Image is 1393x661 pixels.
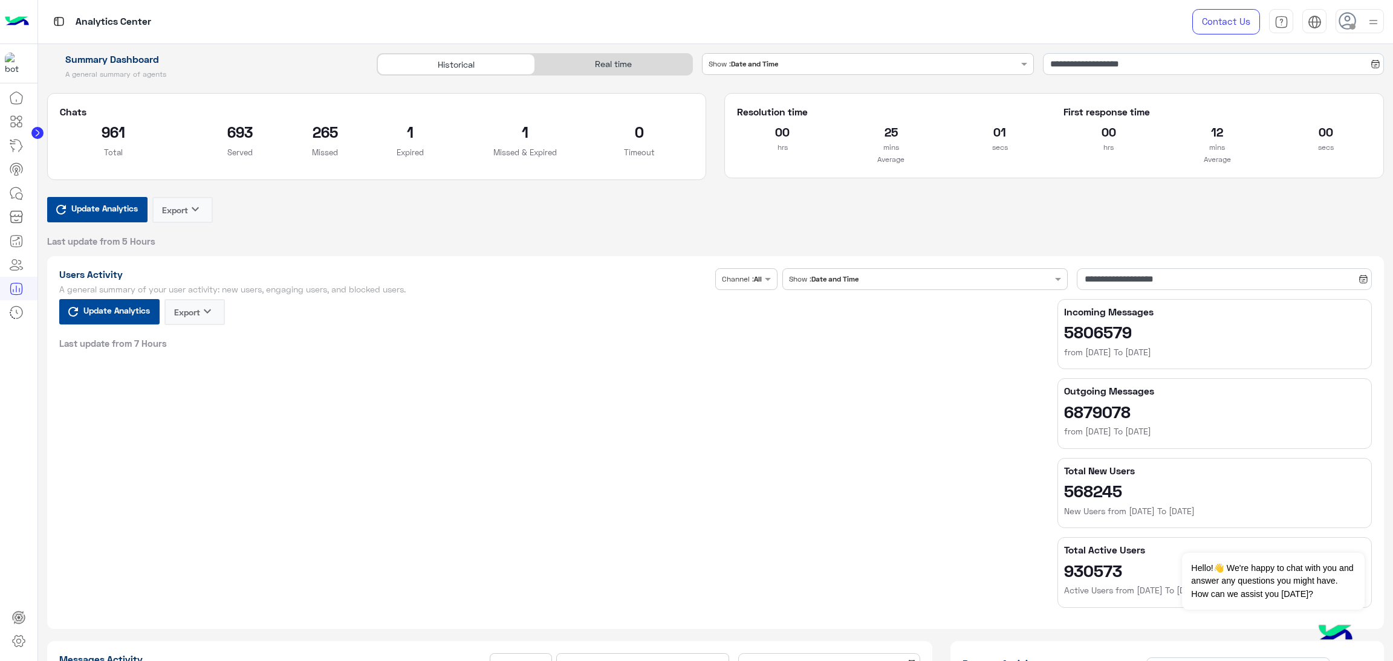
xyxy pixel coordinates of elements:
button: Update Analytics [47,197,148,222]
h5: Chats [60,106,694,118]
p: Analytics Center [76,14,151,30]
h6: Active Users from [DATE] To [DATE] [1064,584,1365,596]
i: keyboard_arrow_down [188,202,203,216]
img: 1403182699927242 [5,53,27,74]
h5: Total New Users [1064,465,1365,477]
p: Missed & Expired [482,146,567,158]
b: Date and Time [731,59,778,68]
p: mins [1172,141,1262,153]
p: Average [737,153,1045,166]
p: hrs [737,141,828,153]
h6: from [DATE] To [DATE] [1064,425,1365,437]
p: mins [846,141,937,153]
h2: 1 [356,122,464,141]
h2: 0 [585,122,693,141]
h2: 693 [186,122,294,141]
h2: 961 [60,122,168,141]
h5: A general summary of agents [47,69,363,79]
h5: First response time [1063,106,1371,118]
h5: A general summary of your user activity: new users, engaging users, and blocked users. [59,285,711,294]
img: Logo [5,9,29,34]
h5: Total Active Users [1064,544,1365,556]
button: Exportkeyboard_arrow_down [152,197,213,223]
h2: 1 [482,122,567,141]
h2: 00 [1063,122,1154,141]
h5: Resolution time [737,106,1045,118]
h2: 568245 [1064,481,1365,500]
h1: Users Activity [59,268,711,280]
p: Timeout [585,146,693,158]
p: Served [186,146,294,158]
h5: Outgoing Messages [1064,385,1365,397]
span: Update Analytics [80,302,153,318]
b: All [754,274,762,283]
img: tab [51,14,67,29]
p: secs [955,141,1045,153]
button: Update Analytics [59,299,160,324]
p: secs [1281,141,1371,153]
h2: 5806579 [1064,322,1365,341]
span: Last update from 5 Hours [47,235,155,247]
p: Missed [312,146,338,158]
img: tab [1274,15,1288,29]
b: Date and Time [811,274,859,283]
img: profile [1366,15,1381,30]
span: Update Analytics [68,200,141,216]
h2: 930573 [1064,561,1365,580]
span: Hello!👋 We're happy to chat with you and answer any questions you might have. How can we assist y... [1182,553,1364,610]
i: keyboard_arrow_down [200,304,215,318]
h2: 00 [1281,122,1371,141]
h6: from [DATE] To [DATE] [1064,346,1365,358]
p: hrs [1063,141,1154,153]
p: Expired [356,146,464,158]
a: tab [1269,9,1293,34]
h5: Incoming Messages [1064,306,1365,318]
h6: New Users from [DATE] To [DATE] [1064,505,1365,517]
h2: 00 [737,122,828,141]
h1: Summary Dashboard [47,53,363,65]
span: Last update from 7 Hours [59,337,167,349]
p: Total [60,146,168,158]
h2: 6879078 [1064,402,1365,421]
button: Exportkeyboard_arrow_down [164,299,225,325]
img: tab [1308,15,1322,29]
a: Contact Us [1192,9,1260,34]
div: Historical [377,54,534,75]
div: Real time [535,54,692,75]
h2: 01 [955,122,1045,141]
img: hulul-logo.png [1314,613,1357,655]
p: Average [1063,153,1371,166]
h2: 25 [846,122,937,141]
h2: 265 [312,122,338,141]
h2: 12 [1172,122,1262,141]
